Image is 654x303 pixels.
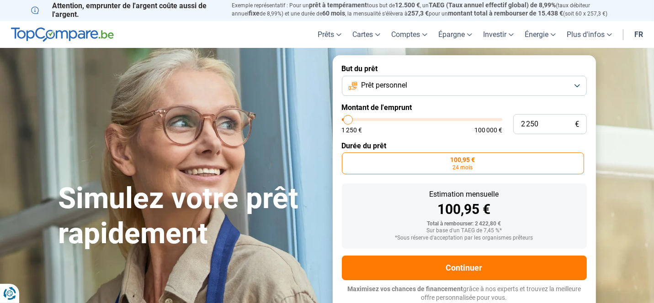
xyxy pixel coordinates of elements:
a: fr [629,21,649,48]
button: Prêt personnel [342,76,587,96]
div: 100,95 € [349,203,580,216]
div: *Sous réserve d'acceptation par les organismes prêteurs [349,235,580,241]
button: Continuer [342,256,587,280]
a: Énergie [519,21,561,48]
div: Total à rembourser: 2 422,80 € [349,221,580,227]
span: Maximisez vos chances de financement [347,285,463,293]
a: Cartes [347,21,386,48]
p: grâce à nos experts et trouvez la meilleure offre personnalisée pour vous. [342,285,587,303]
a: Épargne [433,21,478,48]
span: 12.500 € [395,1,420,9]
div: Estimation mensuelle [349,191,580,198]
span: TAEG (Taux annuel effectif global) de 8,99% [429,1,556,9]
span: 257,3 € [408,10,429,17]
span: 60 mois [323,10,346,17]
span: Prêt personnel [361,80,407,90]
p: Attention, emprunter de l'argent coûte aussi de l'argent. [31,1,221,19]
span: 100 000 € [474,127,502,133]
span: montant total à rembourser de 15.438 € [448,10,564,17]
label: But du prêt [342,64,587,73]
a: Comptes [386,21,433,48]
span: prêt à tempérament [309,1,367,9]
img: TopCompare [11,27,114,42]
span: € [575,120,580,128]
a: Investir [478,21,519,48]
a: Prêts [312,21,347,48]
span: 24 mois [453,165,473,170]
span: 100,95 € [451,157,475,163]
a: Plus d'infos [561,21,617,48]
p: Exemple représentatif : Pour un tous but de , un (taux débiteur annuel de 8,99%) et une durée de ... [232,1,623,18]
label: Durée du prêt [342,141,587,150]
span: fixe [249,10,260,17]
div: Sur base d'un TAEG de 7,45 %* [349,228,580,234]
span: 1 250 € [342,127,362,133]
label: Montant de l'emprunt [342,103,587,112]
h1: Simulez votre prêt rapidement [58,181,322,251]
